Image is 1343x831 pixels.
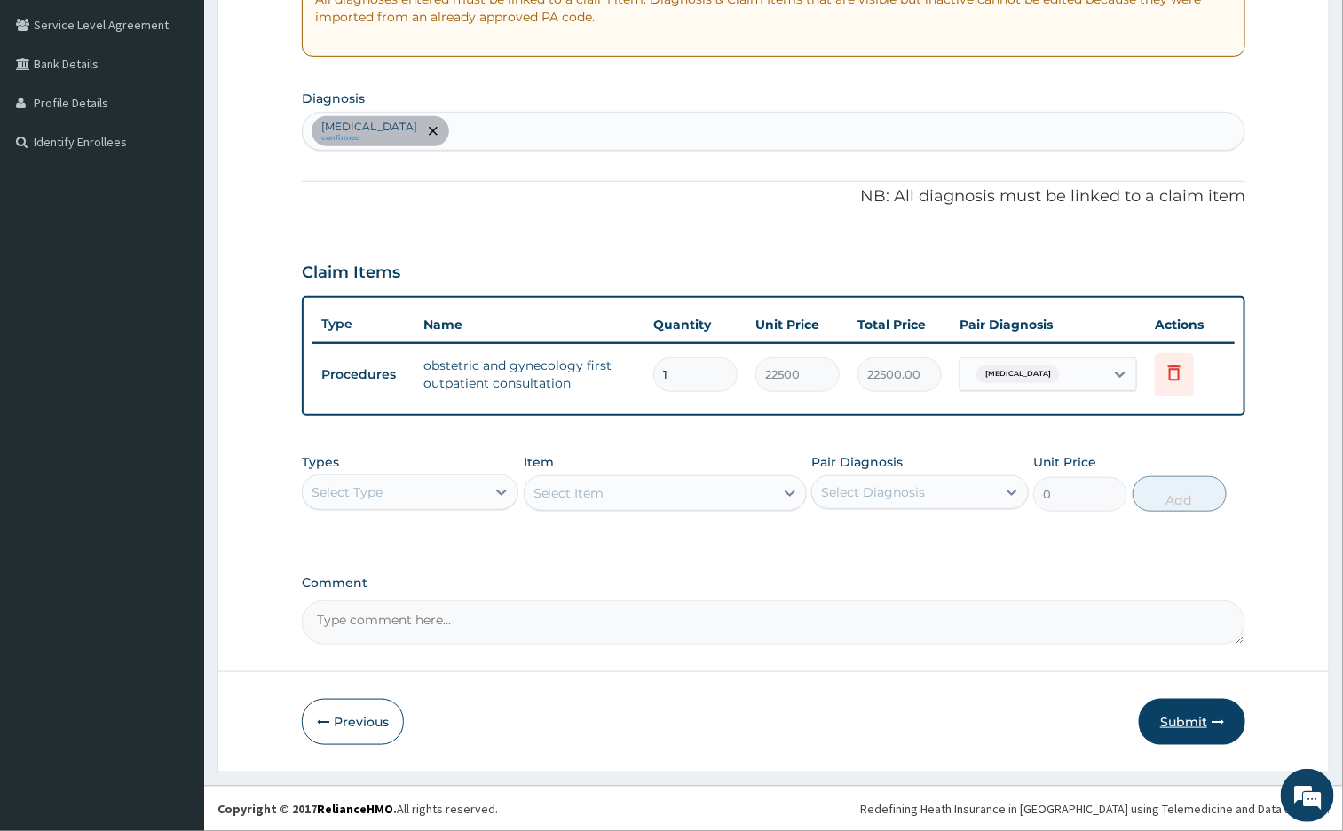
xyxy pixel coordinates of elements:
[1033,453,1097,471] label: Unit Price
[860,800,1330,818] div: Redefining Heath Insurance in [GEOGRAPHIC_DATA] using Telemedicine and Data Science!
[33,89,72,133] img: d_794563401_company_1708531726252_794563401
[976,365,1060,383] span: [MEDICAL_DATA]
[524,453,554,471] label: Item
[849,307,951,342] th: Total Price
[302,455,339,470] label: Types
[747,307,849,342] th: Unit Price
[1133,476,1227,512] button: Add
[312,358,415,391] td: Procedures
[321,134,417,143] small: confirmed
[312,308,415,341] th: Type
[103,223,245,403] span: We're online!
[951,307,1146,342] th: Pair Diagnosis
[321,120,417,134] p: [MEDICAL_DATA]
[425,123,441,139] span: remove selection option
[415,307,644,342] th: Name
[302,576,1245,591] label: Comment
[821,483,925,501] div: Select Diagnosis
[217,801,397,817] strong: Copyright © 2017 .
[204,786,1343,831] footer: All rights reserved.
[9,484,338,546] textarea: Type your message and hit 'Enter'
[302,90,365,107] label: Diagnosis
[302,185,1245,208] p: NB: All diagnosis must be linked to a claim item
[312,483,383,501] div: Select Type
[1139,699,1245,745] button: Submit
[415,348,644,401] td: obstetric and gynecology first outpatient consultation
[302,263,400,283] h3: Claim Items
[644,307,747,342] th: Quantity
[92,99,298,122] div: Chat with us now
[1146,307,1235,342] th: Actions
[302,699,404,745] button: Previous
[811,453,903,471] label: Pair Diagnosis
[317,801,393,817] a: RelianceHMO
[291,9,334,51] div: Minimize live chat window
